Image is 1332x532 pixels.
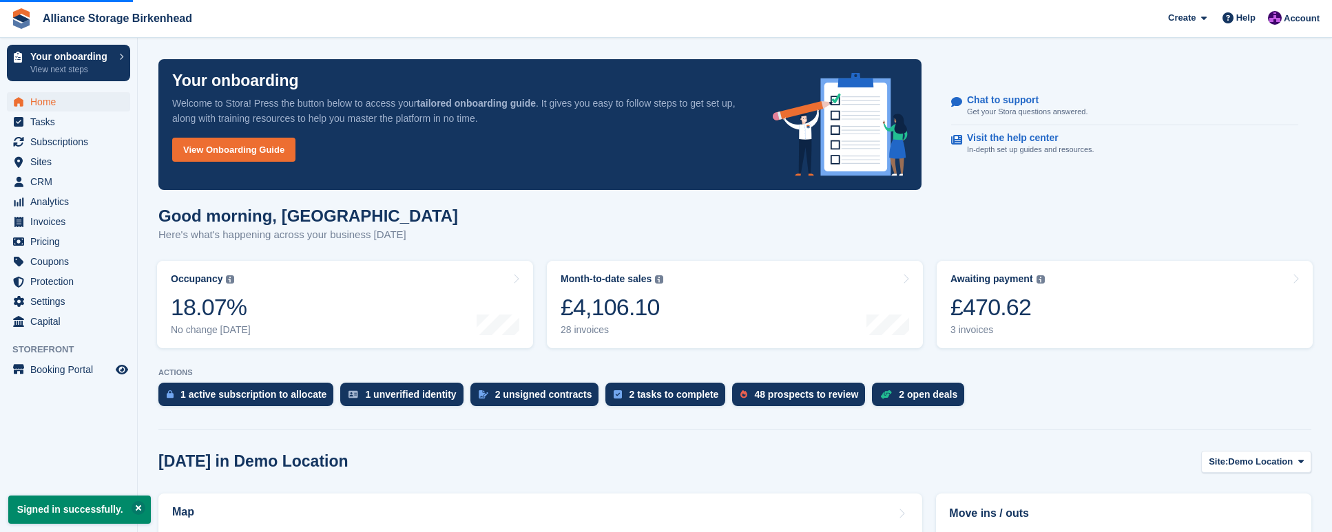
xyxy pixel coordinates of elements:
a: 2 unsigned contracts [470,383,606,413]
p: Your onboarding [172,73,299,89]
p: View next steps [30,63,112,76]
div: £470.62 [950,293,1045,321]
img: stora-icon-8386f47178a22dfd0bd8f6a31ec36ba5ce8667c1dd55bd0f319d3a0aa187defe.svg [11,8,32,29]
span: Settings [30,292,113,311]
a: menu [7,212,130,231]
h1: Good morning, [GEOGRAPHIC_DATA] [158,206,458,225]
img: icon-info-grey-7440780725fd019a000dd9b08b2336e03edf1995a4989e88bcd33f0948082b44.svg [655,275,663,284]
span: Tasks [30,112,113,131]
a: menu [7,172,130,191]
div: £4,106.10 [561,293,663,321]
a: Month-to-date sales £4,106.10 28 invoices [547,261,923,348]
a: menu [7,292,130,311]
button: Site: Demo Location [1201,451,1311,474]
a: menu [7,152,130,171]
div: 1 unverified identity [365,389,456,400]
a: menu [7,132,130,151]
div: Occupancy [171,273,222,285]
p: Welcome to Stora! Press the button below to access your . It gives you easy to follow steps to ge... [172,96,751,126]
span: Coupons [30,252,113,271]
span: Protection [30,272,113,291]
img: task-75834270c22a3079a89374b754ae025e5fb1db73e45f91037f5363f120a921f8.svg [614,390,622,398]
a: menu [7,252,130,271]
p: Chat to support [967,94,1076,106]
img: deal-1b604bf984904fb50ccaf53a9ad4b4a5d6e5aea283cecdc64d6e3604feb123c2.svg [880,390,892,399]
p: Signed in successfully. [8,496,151,524]
p: Get your Stora questions answered. [967,106,1088,118]
a: menu [7,232,130,251]
span: Account [1284,12,1320,25]
p: Here's what's happening across your business [DATE] [158,227,458,243]
div: 1 active subscription to allocate [180,389,326,400]
div: 28 invoices [561,324,663,336]
img: Romilly Norton [1268,11,1282,25]
span: Subscriptions [30,132,113,151]
h2: Move ins / outs [949,505,1298,522]
img: icon-info-grey-7440780725fd019a000dd9b08b2336e03edf1995a4989e88bcd33f0948082b44.svg [1037,275,1045,284]
a: menu [7,92,130,111]
a: menu [7,360,130,379]
span: Site: [1209,455,1228,469]
a: menu [7,272,130,291]
div: 2 open deals [899,389,957,400]
div: 2 unsigned contracts [495,389,592,400]
span: Demo Location [1228,455,1293,469]
strong: tailored onboarding guide [417,98,536,109]
p: In-depth set up guides and resources. [967,144,1094,156]
span: Storefront [12,343,137,357]
img: contract_signature_icon-13c848040528278c33f63329250d36e43548de30e8caae1d1a13099fd9432cc5.svg [479,390,488,398]
a: Visit the help center In-depth set up guides and resources. [951,125,1298,162]
a: Preview store [114,361,130,378]
a: 48 prospects to review [732,383,872,413]
div: 48 prospects to review [754,389,858,400]
img: icon-info-grey-7440780725fd019a000dd9b08b2336e03edf1995a4989e88bcd33f0948082b44.svg [226,275,234,284]
h2: [DATE] in Demo Location [158,452,348,471]
img: active_subscription_to_allocate_icon-d502201f5373d7db506a760aba3b589e785aa758c864c3986d89f69b8ff3... [167,390,174,398]
span: Help [1236,11,1256,25]
img: verify_identity-adf6edd0f0f0b5bbfe63781bf79b02c33cf7c696d77639b501bdc392416b5a36.svg [348,390,358,398]
img: prospect-51fa495bee0391a8d652442698ab0144808aea92771e9ea1ae160a38d050c398.svg [740,390,747,398]
div: Month-to-date sales [561,273,652,285]
span: Invoices [30,212,113,231]
a: Occupancy 18.07% No change [DATE] [157,261,533,348]
a: View Onboarding Guide [172,138,295,162]
span: Pricing [30,232,113,251]
h2: Map [172,506,194,518]
span: CRM [30,172,113,191]
div: 18.07% [171,293,251,321]
span: Create [1168,11,1196,25]
div: No change [DATE] [171,324,251,336]
p: Visit the help center [967,132,1083,144]
img: onboarding-info-6c161a55d2c0e0a8cae90662b2fe09162a5109e8cc188191df67fb4f79e88e88.svg [773,73,908,176]
span: Capital [30,312,113,331]
a: Chat to support Get your Stora questions answered. [951,87,1298,125]
span: Sites [30,152,113,171]
a: menu [7,312,130,331]
a: 1 unverified identity [340,383,470,413]
span: Home [30,92,113,111]
div: 2 tasks to complete [629,389,718,400]
a: Your onboarding View next steps [7,45,130,81]
p: ACTIONS [158,368,1311,377]
a: Alliance Storage Birkenhead [37,7,198,30]
a: Awaiting payment £470.62 3 invoices [937,261,1313,348]
a: menu [7,112,130,131]
a: 2 tasks to complete [605,383,732,413]
div: 3 invoices [950,324,1045,336]
a: 1 active subscription to allocate [158,383,340,413]
span: Booking Portal [30,360,113,379]
a: 2 open deals [872,383,971,413]
div: Awaiting payment [950,273,1033,285]
a: menu [7,192,130,211]
span: Analytics [30,192,113,211]
p: Your onboarding [30,52,112,61]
